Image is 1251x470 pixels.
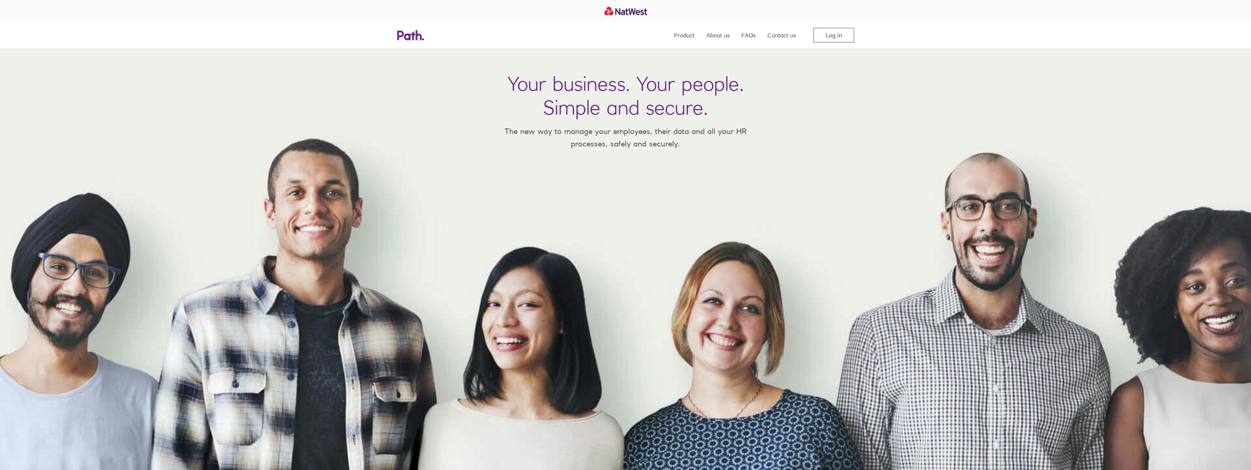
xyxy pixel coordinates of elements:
[741,22,756,48] a: FAQs
[767,22,796,48] a: Contact us
[507,72,744,119] h1: Your business. Your people. Simple and secure.
[706,22,730,48] a: About us
[674,22,695,48] a: Product
[494,125,757,150] p: The new way to manage your employees, their data and all your HR processes, safely and securely.
[813,28,854,42] a: Log in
